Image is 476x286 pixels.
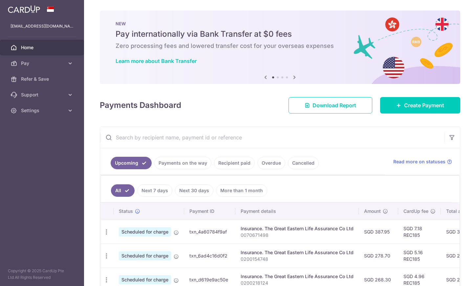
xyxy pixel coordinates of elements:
p: 0070671498 [241,232,354,238]
td: txn_6ad4c16d0f2 [184,244,235,268]
a: More than 1 month [216,184,267,197]
td: SGD 387.95 [359,220,398,244]
span: Amount [364,208,381,214]
p: [EMAIL_ADDRESS][DOMAIN_NAME] [11,23,74,30]
a: Overdue [257,157,285,169]
a: Upcoming [111,157,152,169]
th: Payment details [235,203,359,220]
span: CardUp fee [403,208,428,214]
td: SGD 7.18 REC185 [398,220,441,244]
a: Create Payment [380,97,460,113]
h6: Zero processing fees and lowered transfer cost for your overseas expenses [116,42,444,50]
p: NEW [116,21,444,26]
a: Payments on the way [154,157,211,169]
span: Status [119,208,133,214]
span: Read more on statuses [393,158,445,165]
img: CardUp [8,5,40,13]
span: Total amt. [446,208,468,214]
span: Home [21,44,64,51]
th: Payment ID [184,203,235,220]
span: Support [21,92,64,98]
h5: Pay internationally via Bank Transfer at $0 fees [116,29,444,39]
span: Scheduled for charge [119,227,171,236]
div: Insurance. The Great Eastern Life Assurance Co Ltd [241,273,354,280]
td: txn_4a60784f9af [184,220,235,244]
a: All [111,184,135,197]
a: Recipient paid [214,157,255,169]
td: SGD 278.70 [359,244,398,268]
h4: Payments Dashboard [100,99,181,111]
span: Create Payment [404,101,444,109]
a: Learn more about Bank Transfer [116,58,197,64]
span: Download Report [313,101,356,109]
td: SGD 5.16 REC185 [398,244,441,268]
span: Refer & Save [21,76,64,82]
div: Insurance. The Great Eastern Life Assurance Co Ltd [241,225,354,232]
a: Next 7 days [137,184,172,197]
a: Next 30 days [175,184,213,197]
input: Search by recipient name, payment id or reference [100,127,444,148]
span: Pay [21,60,64,67]
span: Scheduled for charge [119,275,171,284]
a: Read more on statuses [393,158,452,165]
a: Cancelled [288,157,319,169]
a: Download Report [289,97,372,113]
span: Settings [21,107,64,114]
div: Insurance. The Great Eastern Life Assurance Co Ltd [241,249,354,256]
img: Bank transfer banner [100,10,460,84]
p: 0200154748 [241,256,354,262]
span: Scheduled for charge [119,251,171,260]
